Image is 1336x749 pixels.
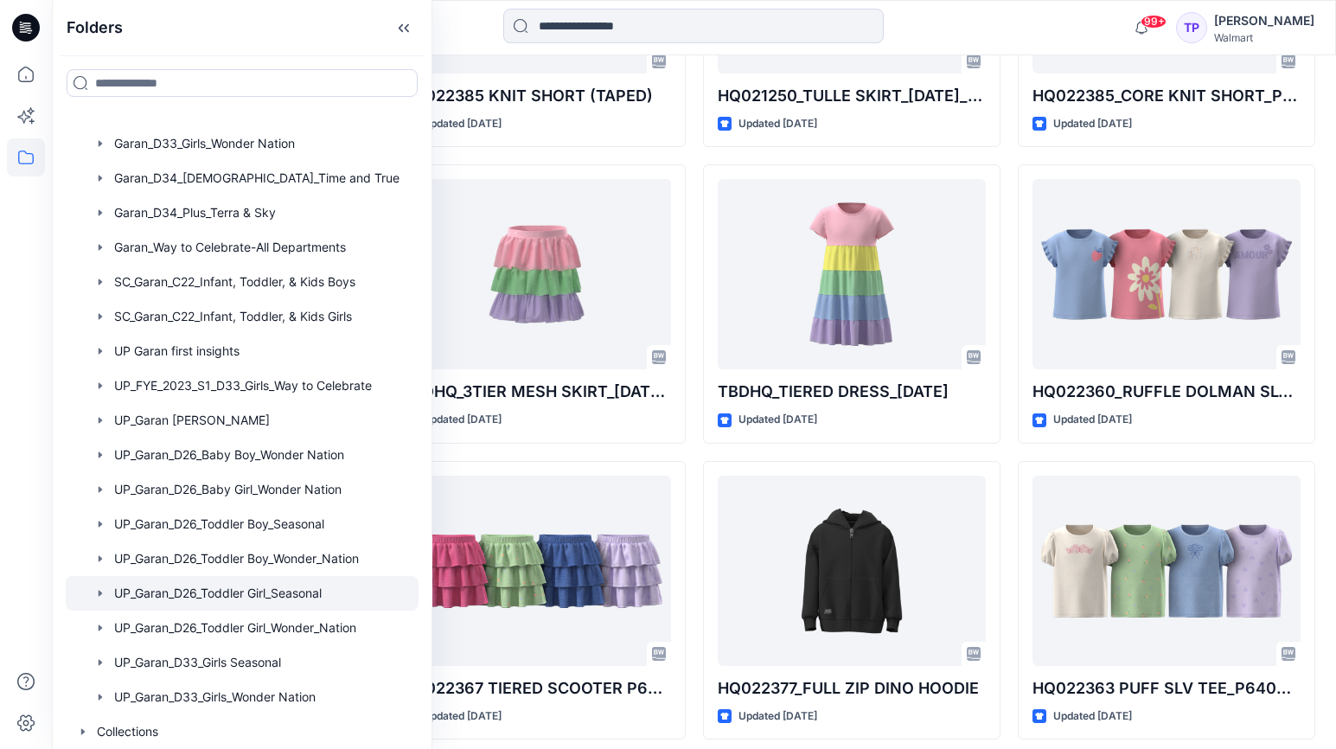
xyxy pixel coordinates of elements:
p: Updated [DATE] [423,707,502,726]
p: Updated [DATE] [1053,411,1132,429]
p: Updated [DATE] [738,115,817,133]
p: TBDHQ_TIERED DRESS_[DATE] [718,380,986,404]
p: HQ022385 KNIT SHORT (TAPED) [402,84,670,108]
p: Updated [DATE] [1053,115,1132,133]
p: HQ022377_FULL ZIP DINO HOODIE [718,676,986,701]
p: Updated [DATE] [423,115,502,133]
p: Updated [DATE] [738,411,817,429]
a: TBDHQ_TIERED DRESS_EASTER [718,179,986,369]
a: HQ022367 TIERED SCOOTER P6396-A [402,476,670,666]
div: [PERSON_NAME] [1214,10,1314,31]
a: HQ022360_RUFFLE DOLMAN SLV TEE_P6358-A [1032,179,1301,369]
div: Walmart [1214,31,1314,44]
p: TBDHQ_3TIER MESH SKIRT_[DATE]_P3574 [402,380,670,404]
span: 99+ [1141,15,1167,29]
p: HQ022363 PUFF SLV TEE_P6408-A [1032,676,1301,701]
p: HQ022385_CORE KNIT SHORT_P6348 [1032,84,1301,108]
p: HQ022360_RUFFLE DOLMAN SLV TEE_P6358-A [1032,380,1301,404]
a: HQ022363 PUFF SLV TEE_P6408-A [1032,476,1301,666]
a: TBDHQ_3TIER MESH SKIRT_EASTER_P3574 [402,179,670,369]
a: HQ022377_FULL ZIP DINO HOODIE [718,476,986,666]
p: Updated [DATE] [423,411,502,429]
p: HQ021250_TULLE SKIRT_[DATE]_P3588 [718,84,986,108]
p: Updated [DATE] [1053,707,1132,726]
div: TP [1176,12,1207,43]
p: HQ022367 TIERED SCOOTER P6396-A [402,676,670,701]
p: Updated [DATE] [738,707,817,726]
